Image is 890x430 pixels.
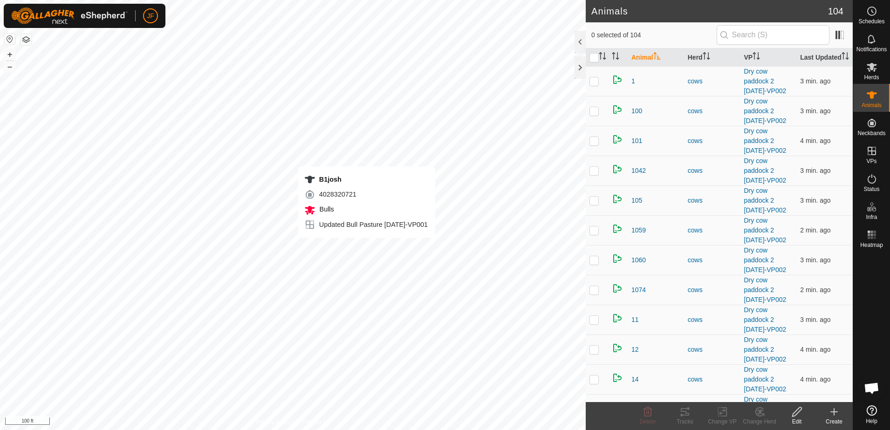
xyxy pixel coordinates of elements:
a: Dry cow paddock 2 [DATE]-VP002 [744,396,787,423]
div: cows [688,375,737,384]
span: Sep 21, 2025, 7:22 PM [800,256,830,264]
span: 14 [631,375,639,384]
div: cows [688,285,737,295]
span: 101 [631,136,642,146]
div: cows [688,166,737,176]
span: Help [866,418,877,424]
div: Tracks [666,417,704,426]
a: Dry cow paddock 2 [DATE]-VP002 [744,306,787,333]
p-sorticon: Activate to sort [842,54,849,61]
a: Privacy Policy [256,418,291,426]
div: Create [815,417,853,426]
img: returning on [612,223,623,234]
img: returning on [612,164,623,175]
img: Gallagher Logo [11,7,128,24]
a: Dry cow paddock 2 [DATE]-VP002 [744,157,787,184]
button: + [4,49,15,60]
a: Dry cow paddock 2 [DATE]-VP002 [744,187,787,214]
img: returning on [612,342,623,354]
span: 104 [828,4,843,18]
span: Sep 21, 2025, 7:22 PM [800,167,830,174]
div: Updated Bull Pasture [DATE]-VP001 [304,219,428,231]
span: Herds [864,75,879,80]
th: Last Updated [796,48,853,67]
a: Help [853,402,890,428]
p-sorticon: Activate to sort [753,54,760,61]
span: 1059 [631,225,646,235]
img: returning on [612,193,623,205]
div: cows [688,196,737,205]
span: 100 [631,106,642,116]
div: cows [688,136,737,146]
div: Edit [778,417,815,426]
span: Sep 21, 2025, 7:22 PM [800,77,830,85]
div: cows [688,106,737,116]
span: 11 [631,315,639,325]
div: Change Herd [741,417,778,426]
span: Sep 21, 2025, 7:22 PM [800,226,830,234]
th: Herd [684,48,740,67]
a: Dry cow paddock 2 [DATE]-VP002 [744,97,787,124]
p-sorticon: Activate to sort [612,54,619,61]
div: cows [688,345,737,355]
div: cows [688,225,737,235]
span: 0 selected of 104 [591,30,717,40]
span: Status [863,186,879,192]
p-sorticon: Activate to sort [703,54,710,61]
span: VPs [866,158,876,164]
span: Sep 21, 2025, 7:22 PM [800,286,830,293]
span: Animals [862,102,882,108]
img: returning on [612,283,623,294]
p-sorticon: Activate to sort [653,54,661,61]
span: Schedules [858,19,884,24]
a: Dry cow paddock 2 [DATE]-VP002 [744,127,787,154]
div: cows [688,315,737,325]
span: 1060 [631,255,646,265]
img: returning on [612,104,623,115]
input: Search (S) [717,25,829,45]
span: 1 [631,76,635,86]
span: Sep 21, 2025, 7:21 PM [800,346,830,353]
span: Neckbands [857,130,885,136]
a: Dry cow paddock 2 [DATE]-VP002 [744,336,787,363]
img: returning on [612,313,623,324]
a: Dry cow paddock 2 [DATE]-VP002 [744,246,787,273]
img: returning on [612,134,623,145]
div: Change VP [704,417,741,426]
img: returning on [612,253,623,264]
a: Dry cow paddock 2 [DATE]-VP002 [744,276,787,303]
span: Notifications [856,47,887,52]
button: Map Layers [21,34,32,45]
th: Animal [628,48,684,67]
button: Reset Map [4,34,15,45]
button: – [4,61,15,72]
span: 12 [631,345,639,355]
th: VP [740,48,797,67]
span: Sep 21, 2025, 7:21 PM [800,137,830,144]
img: returning on [612,372,623,383]
div: B1josh [304,174,428,185]
span: Sep 21, 2025, 7:22 PM [800,107,830,115]
span: JF [147,11,154,21]
a: Dry cow paddock 2 [DATE]-VP002 [744,366,787,393]
span: Heatmap [860,242,883,248]
span: Sep 21, 2025, 7:22 PM [800,316,830,323]
span: Sep 21, 2025, 7:21 PM [800,375,830,383]
a: Dry cow paddock 2 [DATE]-VP002 [744,68,787,95]
div: cows [688,255,737,265]
a: Dry cow paddock 2 [DATE]-VP002 [744,217,787,244]
span: 1042 [631,166,646,176]
span: Delete [640,418,656,425]
img: returning on [612,74,623,85]
span: Bulls [317,205,334,213]
a: Contact Us [302,418,329,426]
span: Infra [866,214,877,220]
span: 105 [631,196,642,205]
p-sorticon: Activate to sort [599,54,606,61]
div: 4028320721 [304,189,428,200]
span: Sep 21, 2025, 7:21 PM [800,197,830,204]
div: cows [688,76,737,86]
h2: Animals [591,6,828,17]
div: Open chat [858,374,886,402]
span: 1074 [631,285,646,295]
